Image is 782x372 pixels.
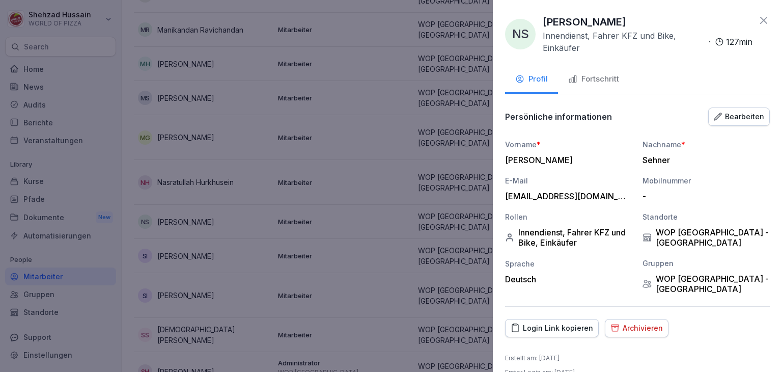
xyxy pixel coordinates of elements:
[543,30,752,54] div: ·
[643,139,770,150] div: Nachname
[505,66,558,94] button: Profil
[610,323,663,334] div: Archivieren
[643,258,770,269] div: Gruppen
[505,258,632,269] div: Sprache
[515,73,548,85] div: Profil
[505,112,612,122] p: Persönliche informationen
[505,175,632,186] div: E-Mail
[568,73,619,85] div: Fortschritt
[643,211,770,222] div: Standorte
[505,354,560,363] p: Erstellt am : [DATE]
[505,211,632,222] div: Rollen
[505,139,632,150] div: Vorname
[505,155,627,165] div: [PERSON_NAME]
[505,274,632,284] div: Deutsch
[505,19,536,49] div: NS
[714,111,764,122] div: Bearbeiten
[726,36,752,48] p: 127 min
[643,175,770,186] div: Mobilnummer
[708,108,770,126] button: Bearbeiten
[643,227,770,248] div: WOP [GEOGRAPHIC_DATA] - [GEOGRAPHIC_DATA]
[643,155,765,165] div: Sehner
[505,319,599,337] button: Login Link kopieren
[511,323,593,334] div: Login Link kopieren
[505,227,632,248] div: Innendienst, Fahrer KFZ und Bike, Einkäufer
[643,274,770,294] div: WOP [GEOGRAPHIC_DATA] - [GEOGRAPHIC_DATA]
[558,66,629,94] button: Fortschritt
[543,30,705,54] p: Innendienst, Fahrer KFZ und Bike, Einkäufer
[605,319,668,337] button: Archivieren
[543,14,626,30] p: [PERSON_NAME]
[643,191,765,201] div: -
[505,191,627,201] div: [EMAIL_ADDRESS][DOMAIN_NAME]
